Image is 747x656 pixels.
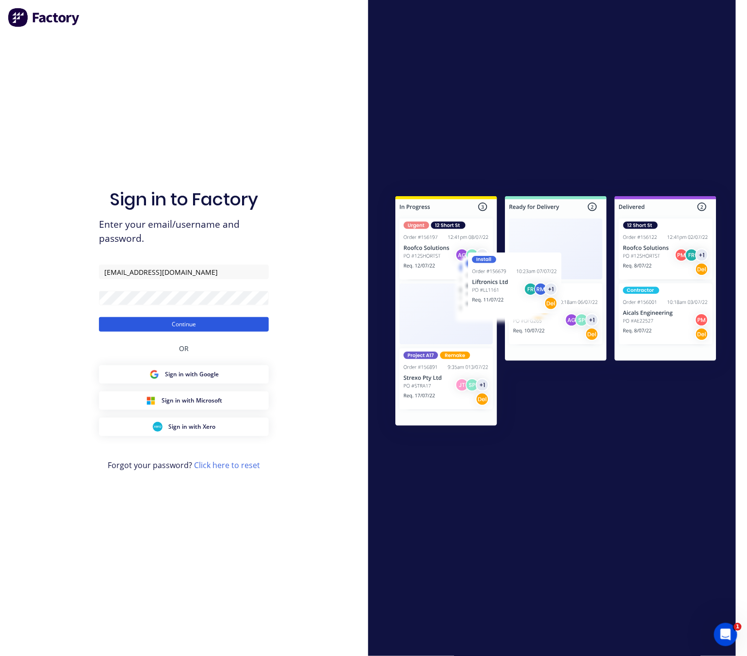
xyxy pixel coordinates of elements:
img: Xero Sign in [153,422,162,432]
span: Sign in with Microsoft [162,396,222,405]
button: Microsoft Sign inSign in with Microsoft [99,391,269,410]
img: Sign in [376,178,736,447]
button: Continue [99,317,269,332]
img: Factory [8,8,81,27]
img: Google Sign in [149,370,159,379]
span: Sign in with Google [165,370,219,379]
span: 1 [734,623,742,631]
button: Google Sign inSign in with Google [99,365,269,384]
div: OR [179,332,189,365]
span: Sign in with Xero [168,422,215,431]
iframe: Intercom live chat [714,623,737,646]
input: Email/Username [99,265,269,279]
a: Click here to reset [194,460,260,471]
h1: Sign in to Factory [110,189,258,210]
img: Microsoft Sign in [146,396,156,405]
span: Enter your email/username and password. [99,218,269,246]
button: Xero Sign inSign in with Xero [99,418,269,436]
span: Forgot your password? [108,459,260,471]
